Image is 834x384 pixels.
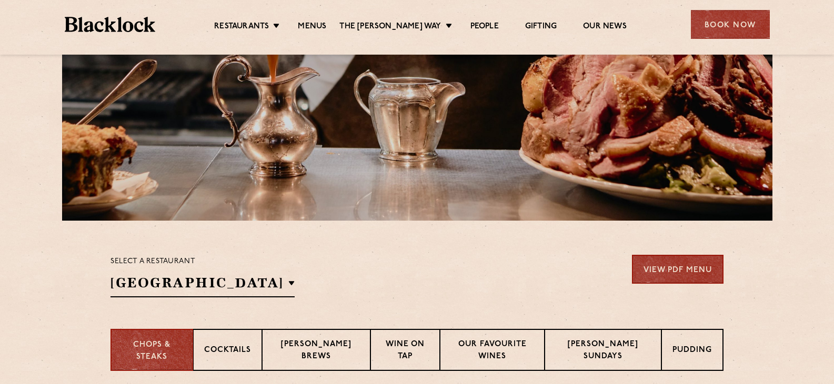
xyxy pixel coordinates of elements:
a: Gifting [525,22,557,33]
h2: [GEOGRAPHIC_DATA] [110,274,295,297]
p: Pudding [672,345,712,358]
a: Our News [583,22,627,33]
p: Chops & Steaks [122,339,182,363]
a: View PDF Menu [632,255,724,284]
a: The [PERSON_NAME] Way [339,22,441,33]
a: Menus [298,22,326,33]
p: [PERSON_NAME] Brews [273,339,359,364]
p: Our favourite wines [451,339,534,364]
div: Book Now [691,10,770,39]
p: Select a restaurant [110,255,295,268]
a: People [470,22,499,33]
p: Cocktails [204,345,251,358]
a: Restaurants [214,22,269,33]
p: Wine on Tap [381,339,428,364]
p: [PERSON_NAME] Sundays [556,339,650,364]
img: BL_Textured_Logo-footer-cropped.svg [65,17,156,32]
